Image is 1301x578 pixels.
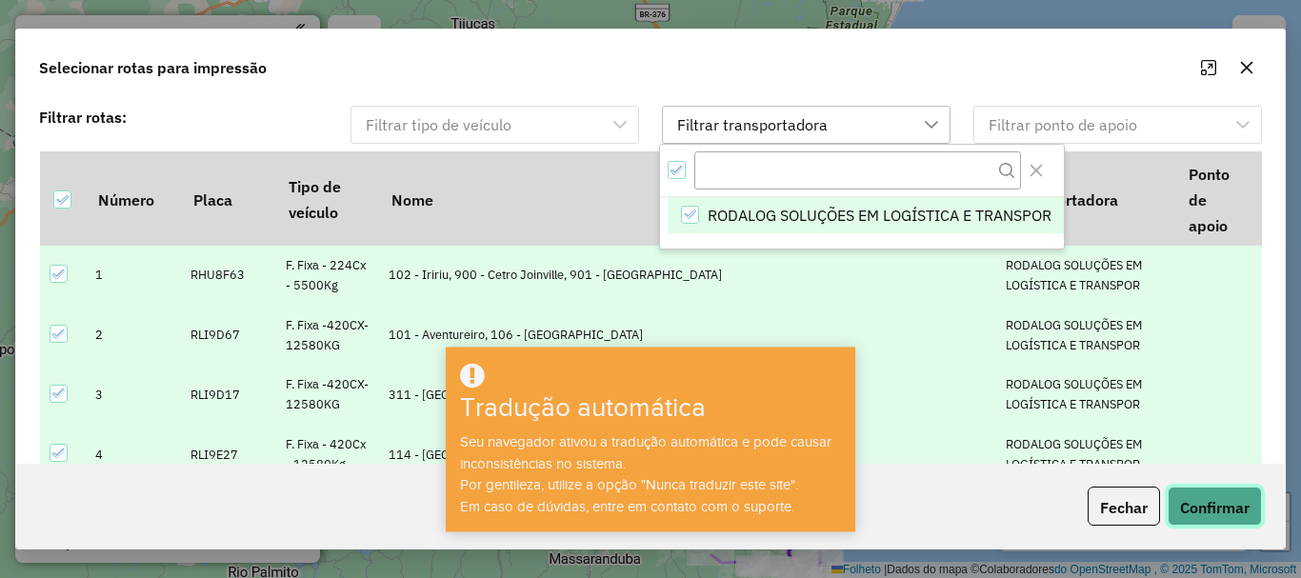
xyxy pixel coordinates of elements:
[190,387,240,403] font: RLI9D17
[286,257,366,293] font: F. Fixa - 224Cx - 5500Kg
[460,499,794,514] font: Em caso de dúvidas, entre em contato com o suporte.
[1088,487,1160,526] button: Fechar
[95,447,103,463] font: 4
[460,477,798,492] font: Por gentileza, utilize a opção "Nunca traduzir este site".
[677,115,828,134] font: Filtrar transportadora
[1006,317,1142,353] font: RODALOG SOLUÇÕES EM LOGÍSTICA E TRANSPOR
[1006,257,1142,293] font: RODALOG SOLUÇÕES EM LOGÍSTICA E TRANSPOR
[389,447,665,463] font: 114 - [GEOGRAPHIC_DATA]/[GEOGRAPHIC_DATA]
[668,197,1064,233] li: RODALOG SOLUÇÕES EM LOGÍSTICA E TRANSPOR
[1193,52,1224,83] button: Maximizar
[1180,498,1250,517] font: Confirmar
[1006,377,1142,413] font: RODALOG SOLUÇÕES EM LOGÍSTICA E TRANSPOR
[460,393,706,423] font: Tradução automática
[95,387,103,403] font: 3
[391,190,433,209] font: Nome
[1021,155,1051,186] button: Fechar
[39,108,127,127] font: Filtrar rotas:
[95,327,103,343] font: 2
[286,317,369,353] font: F. Fixa -420CX-12580KG
[190,327,240,343] font: RLI9D67
[389,327,643,343] font: 101 - Aventureiro, 106 - [GEOGRAPHIC_DATA]
[95,268,103,284] font: 1
[1006,436,1142,472] font: RODALOG SOLUÇÕES EM LOGÍSTICA E TRANSPOR
[286,436,366,472] font: F. Fixa - 420Cx - 12580Kg
[1168,487,1262,526] button: Confirmar
[39,58,267,77] font: Selecionar rotas para impressão
[389,387,635,403] font: 311 - [GEOGRAPHIC_DATA], 312 - Schroeder
[190,447,238,463] font: RLI9E27
[289,177,341,222] font: Tipo de veículo
[190,268,245,284] font: RHU8F63
[389,268,722,284] font: 102 - Iririu, 900 - Cetro Joinville, 901 - [GEOGRAPHIC_DATA]
[193,190,232,209] font: Placa
[708,206,1051,225] font: RODALOG SOLUÇÕES EM LOGÍSTICA E TRANSPOR
[1189,165,1230,234] font: Ponto de apoio
[660,197,1064,233] ul: Lista de opções
[98,190,154,209] font: Número
[668,161,686,179] div: All items selected
[286,377,369,413] font: F. Fixa -420CX-12580KG
[1100,498,1148,517] font: Fechar
[460,434,831,471] font: Seu navegador ativou a tradução automática e pode causar inconsistências no sistema.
